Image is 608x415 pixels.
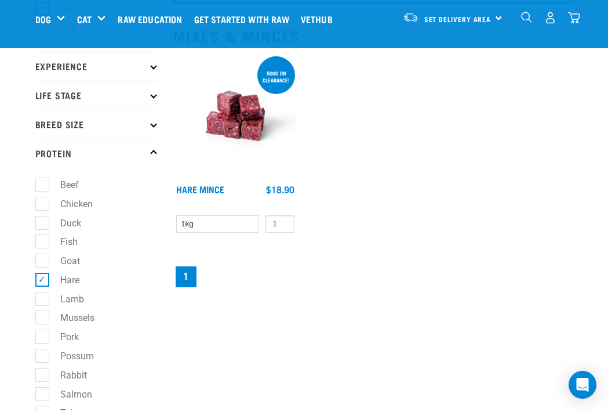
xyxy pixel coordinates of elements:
[403,17,418,27] img: van-moving.png
[42,334,83,349] label: Pork
[42,182,83,197] label: Beef
[42,221,86,235] label: Duck
[42,315,99,330] label: Mussels
[42,297,89,311] label: Lamb
[42,277,84,292] label: Hare
[569,376,596,403] div: Open Intercom Messenger
[42,239,82,254] label: Fish
[35,56,159,85] p: Experience
[521,16,532,27] img: home-icon-1@2x.png
[42,353,99,368] label: Possum
[42,201,97,216] label: Chicken
[35,17,51,31] a: Dog
[298,1,341,47] a: Vethub
[35,143,159,172] p: Protein
[42,258,85,273] label: Goat
[568,16,580,28] img: home-icon@2x.png
[42,392,97,406] label: Salmon
[266,189,294,199] div: $18.90
[35,85,159,114] p: Life Stage
[176,271,196,292] a: Page 1
[35,114,159,143] p: Breed Size
[257,69,295,93] div: 500g on clearance!
[173,59,297,183] img: Raw Essentials Hare Mince Raw Bites For Cats & Dogs
[424,21,492,26] span: Set Delivery Area
[173,269,573,294] nav: pagination
[191,1,298,47] a: Get started with Raw
[265,220,294,238] input: 1
[77,17,92,31] a: Cat
[115,1,191,47] a: Raw Education
[544,16,556,28] img: user.png
[42,373,92,387] label: Rabbit
[176,191,224,196] a: Hare Mince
